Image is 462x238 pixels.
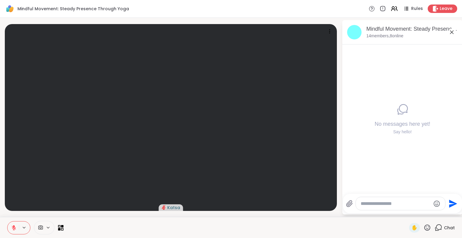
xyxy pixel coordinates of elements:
[366,33,403,39] p: 14 members, 8 online
[162,206,166,210] span: audio-muted
[374,129,430,135] div: Say hello!
[5,4,15,14] img: ShareWell Logomark
[366,25,458,33] div: Mindful Movement: Steady Presence Through Yoga, [DATE]
[347,25,362,39] img: Mindful Movement: Steady Presence Through Yoga, Oct 13
[361,201,431,207] textarea: Type your message
[17,6,129,12] span: Mindful Movement: Steady Presence Through Yoga
[433,200,440,207] button: Emoji picker
[445,197,459,210] button: Send
[167,205,180,211] span: Katsa
[444,225,455,231] span: Chat
[374,120,430,128] h4: No messages here yet!
[440,6,452,12] span: Leave
[411,6,423,12] span: Rules
[411,224,417,231] span: ✋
